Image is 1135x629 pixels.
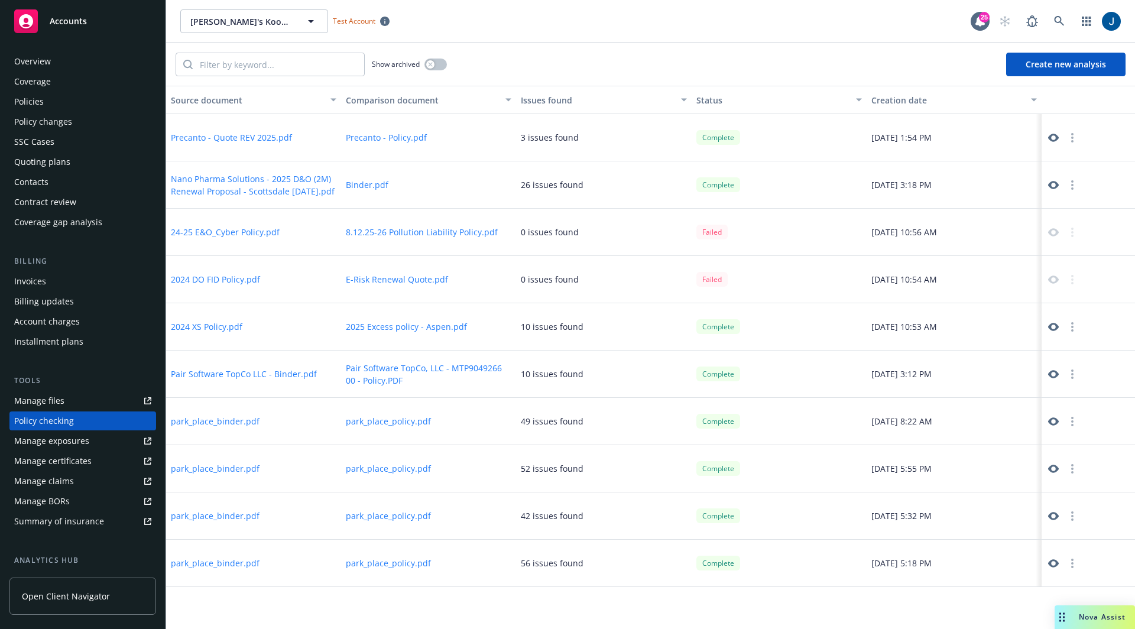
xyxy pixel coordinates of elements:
div: Failed [696,272,728,287]
a: Contract review [9,193,156,212]
button: Comparison document [341,86,516,114]
input: Filter by keyword... [193,53,364,76]
div: Complete [696,367,740,381]
button: park_place_binder.pdf [171,510,260,522]
div: Complete [696,508,740,523]
div: [DATE] 5:32 PM [867,492,1042,540]
a: Manage claims [9,472,156,491]
button: Binder.pdf [346,179,388,191]
div: Installment plans [14,332,83,351]
div: SSC Cases [14,132,54,151]
button: 8.12.25-26 Pollution Liability Policy.pdf [346,226,498,238]
button: Pair Software TopCo LLC - Binder.pdf [171,368,317,380]
div: Issues found [521,94,673,106]
div: [DATE] 10:54 AM [867,256,1042,303]
span: Manage exposures [9,432,156,450]
div: Creation date [871,94,1024,106]
img: photo [1102,12,1121,31]
button: park_place_binder.pdf [171,557,260,569]
span: Nova Assist [1079,612,1126,622]
div: Billing updates [14,292,74,311]
button: park_place_policy.pdf [346,462,431,475]
button: Issues found [516,86,691,114]
span: Test Account [328,15,394,27]
div: Status [696,94,849,106]
button: 2024 XS Policy.pdf [171,320,242,333]
div: Manage files [14,391,64,410]
div: 52 issues found [521,462,583,475]
div: Policy changes [14,112,72,131]
div: Contract review [14,193,76,212]
div: Account charges [14,312,80,331]
a: Contacts [9,173,156,192]
button: park_place_binder.pdf [171,462,260,475]
a: Policies [9,92,156,111]
div: Complete [696,319,740,334]
div: Manage certificates [14,452,92,471]
a: Invoices [9,272,156,291]
div: Manage claims [14,472,74,491]
div: 3 issues found [521,131,579,144]
button: 2024 DO FID Policy.pdf [171,273,260,286]
a: Billing updates [9,292,156,311]
div: Complete [696,130,740,145]
a: Overview [9,52,156,71]
button: Pair Software TopCo, LLC - MTP9049266 00 - Policy.PDF [346,362,511,387]
div: 49 issues found [521,415,583,427]
button: Nova Assist [1055,605,1135,629]
div: [DATE] 3:18 PM [867,161,1042,209]
div: 42 issues found [521,510,583,522]
span: Open Client Navigator [22,590,110,602]
a: Manage files [9,391,156,410]
a: Coverage [9,72,156,91]
button: Precanto - Policy.pdf [346,131,427,144]
svg: Search [183,60,193,69]
a: Account charges [9,312,156,331]
span: Show archived [372,59,420,69]
button: E-Risk Renewal Quote.pdf [346,273,448,286]
div: Policy checking [14,411,74,430]
a: Summary of insurance [9,512,156,531]
div: 0 issues found [521,226,579,238]
div: Tools [9,375,156,387]
a: Installment plans [9,332,156,351]
span: Accounts [50,17,87,26]
a: SSC Cases [9,132,156,151]
div: 10 issues found [521,368,583,380]
button: Status [692,86,867,114]
div: [DATE] 5:18 PM [867,540,1042,587]
a: Accounts [9,5,156,38]
button: park_place_policy.pdf [346,510,431,522]
div: Complete [696,461,740,476]
a: Coverage gap analysis [9,213,156,232]
button: Source document [166,86,341,114]
div: Failed [696,225,728,239]
button: park_place_policy.pdf [346,557,431,569]
button: park_place_binder.pdf [171,415,260,427]
div: Drag to move [1055,605,1069,629]
button: Creation date [867,86,1042,114]
div: Contacts [14,173,48,192]
a: Quoting plans [9,153,156,171]
button: 2025 Excess policy - Aspen.pdf [346,320,467,333]
div: Manage exposures [14,432,89,450]
div: Billing [9,255,156,267]
a: Policy checking [9,411,156,430]
button: Create new analysis [1006,53,1126,76]
div: 56 issues found [521,557,583,569]
div: Coverage [14,72,51,91]
a: Manage BORs [9,492,156,511]
div: Complete [696,177,740,192]
div: Policies [14,92,44,111]
button: Precanto - Quote REV 2025.pdf [171,131,292,144]
div: Quoting plans [14,153,70,171]
div: 10 issues found [521,320,583,333]
a: Start snowing [993,9,1017,33]
div: [DATE] 10:53 AM [867,303,1042,351]
div: Complete [696,556,740,570]
button: [PERSON_NAME]'s Kookies [180,9,328,33]
div: [DATE] 1:54 PM [867,114,1042,161]
a: Search [1048,9,1071,33]
button: 24-25 E&O_Cyber Policy.pdf [171,226,280,238]
div: Analytics hub [9,555,156,566]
